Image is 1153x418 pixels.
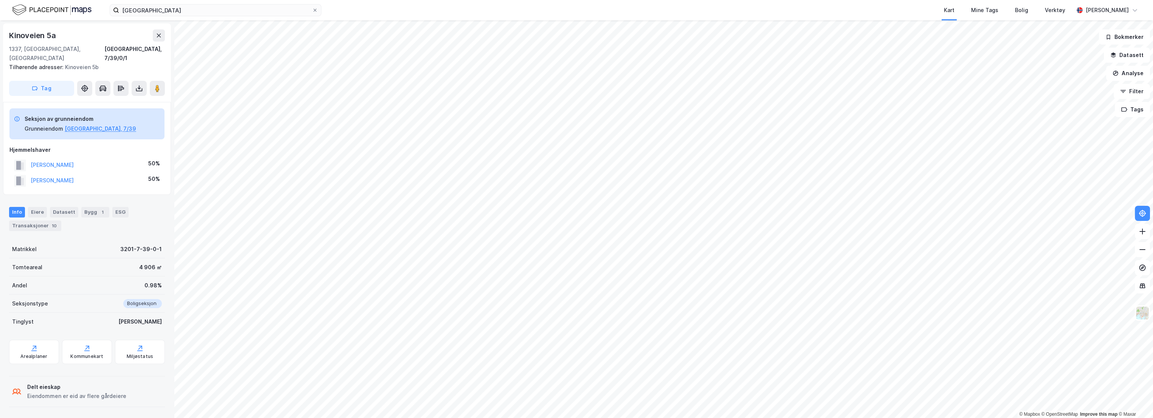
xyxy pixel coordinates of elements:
[1041,412,1078,417] a: OpenStreetMap
[12,317,34,326] div: Tinglyst
[1080,412,1117,417] a: Improve this map
[28,207,47,217] div: Eiere
[148,174,160,184] div: 50%
[27,383,126,392] div: Delt eieskap
[50,207,78,217] div: Datasett
[9,145,164,154] div: Hjemmelshaver
[12,263,42,272] div: Tomteareal
[9,29,57,42] div: Kinoveien 5a
[112,207,129,217] div: ESG
[25,114,136,123] div: Seksjon av grunneiendom
[118,317,162,326] div: [PERSON_NAME]
[99,208,106,216] div: 1
[9,64,65,70] span: Tilhørende adresser:
[9,221,61,231] div: Transaksjoner
[9,207,25,217] div: Info
[1045,6,1065,15] div: Verktøy
[139,263,162,272] div: 4 906 ㎡
[1135,306,1150,320] img: Z
[12,3,92,17] img: logo.f888ab2527a4732fd821a326f86c7f29.svg
[25,124,63,133] div: Grunneiendom
[1104,48,1150,63] button: Datasett
[120,245,162,254] div: 3201-7-39-0-1
[119,5,312,16] input: Søk på adresse, matrikkel, gårdeiere, leietakere eller personer
[148,159,160,168] div: 50%
[127,353,153,359] div: Miljøstatus
[1114,84,1150,99] button: Filter
[12,299,48,308] div: Seksjonstype
[27,392,126,401] div: Eiendommen er eid av flere gårdeiere
[81,207,109,217] div: Bygg
[104,45,165,63] div: [GEOGRAPHIC_DATA], 7/39/0/1
[1086,6,1129,15] div: [PERSON_NAME]
[12,245,37,254] div: Matrikkel
[65,124,136,133] button: [GEOGRAPHIC_DATA], 7/39
[70,353,103,359] div: Kommunekart
[9,81,74,96] button: Tag
[1115,382,1153,418] iframe: Chat Widget
[12,281,27,290] div: Andel
[20,353,47,359] div: Arealplaner
[1015,6,1028,15] div: Bolig
[50,222,58,230] div: 10
[1106,66,1150,81] button: Analyse
[944,6,954,15] div: Kart
[9,45,104,63] div: 1337, [GEOGRAPHIC_DATA], [GEOGRAPHIC_DATA]
[971,6,998,15] div: Mine Tags
[1115,102,1150,117] button: Tags
[9,63,159,72] div: Kinoveien 5b
[144,281,162,290] div: 0.98%
[1115,382,1153,418] div: Kontrollprogram for chat
[1019,412,1040,417] a: Mapbox
[1099,29,1150,45] button: Bokmerker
